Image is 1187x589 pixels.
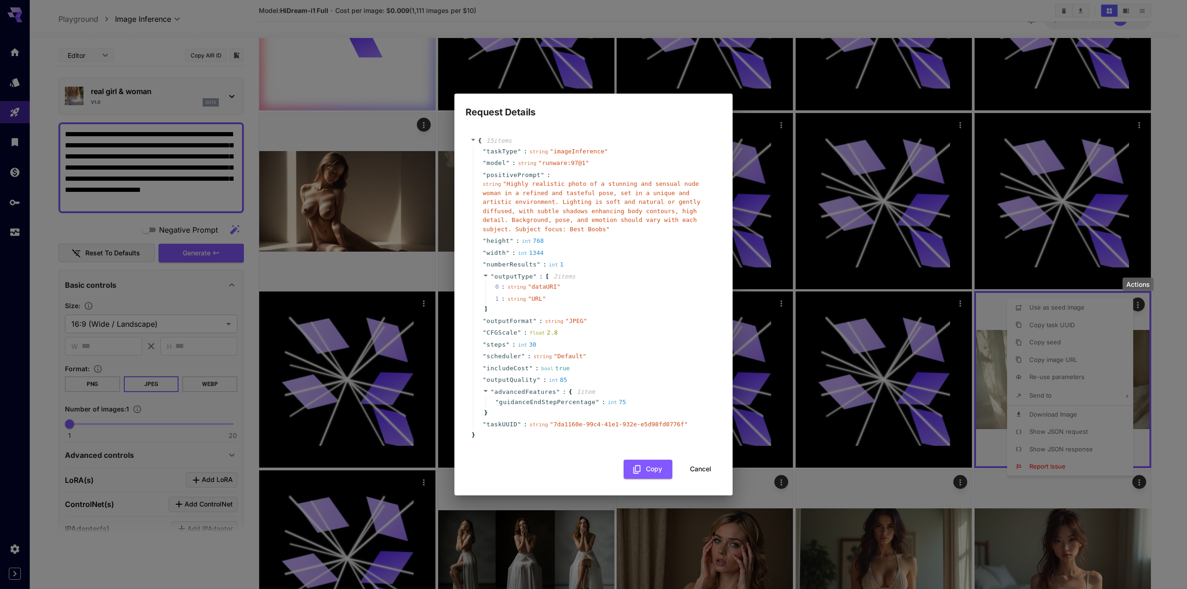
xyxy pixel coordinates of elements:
[539,272,543,281] span: :
[508,296,526,302] span: string
[533,317,536,324] span: "
[508,284,526,290] span: string
[554,353,586,360] span: " Default "
[483,180,701,233] span: " Highly realistic photo of a stunning and sensual nude woman in a refined and tasteful pose, set...
[486,340,506,349] span: steps
[537,261,541,268] span: "
[541,364,570,373] div: true
[483,237,486,244] span: "
[543,260,547,269] span: :
[483,353,486,360] span: "
[483,408,488,418] span: }
[562,387,566,397] span: :
[483,261,486,268] span: "
[537,376,541,383] span: "
[545,272,549,281] span: [
[517,148,521,155] span: "
[550,148,608,155] span: " imageInference "
[523,147,527,156] span: :
[483,376,486,383] span: "
[556,388,560,395] span: "
[512,340,516,349] span: :
[528,283,560,290] span: " dataURI "
[523,328,527,337] span: :
[491,388,494,395] span: "
[523,420,527,429] span: :
[454,94,733,120] h2: Request Details
[541,171,544,178] span: "
[478,136,482,146] span: {
[522,238,531,244] span: int
[486,236,510,246] span: height
[486,248,506,258] span: width
[1123,278,1154,291] div: Actions
[608,398,626,407] div: 75
[510,237,513,244] span: "
[486,420,517,429] span: taskUUID
[530,149,548,155] span: string
[506,341,510,348] span: "
[483,171,486,178] span: "
[554,273,575,280] span: 2 item s
[486,375,536,385] span: outputQuality
[486,352,521,361] span: scheduler
[483,341,486,348] span: "
[680,460,721,479] button: Cancel
[624,460,672,479] button: Copy
[486,171,541,180] span: positivePrompt
[533,273,537,280] span: "
[483,304,488,314] span: ]
[517,329,521,336] span: "
[483,249,486,256] span: "
[550,421,688,428] span: " 7da1160e-99c4-41e1-932e-e5d98fd0776f "
[549,375,568,385] div: 85
[518,342,527,348] span: int
[486,364,529,373] span: includeCost
[543,375,547,385] span: :
[518,340,536,349] div: 30
[530,330,545,336] span: float
[495,294,508,304] span: 1
[549,260,564,269] div: 1
[565,317,587,324] span: " JPEG "
[486,137,512,144] span: 15 item s
[549,262,558,268] span: int
[512,248,516,258] span: :
[538,159,589,166] span: " runware:97@1 "
[486,147,517,156] span: taskType
[533,354,552,360] span: string
[486,260,536,269] span: numberResults
[486,317,533,326] span: outputFormat
[483,329,486,336] span: "
[483,181,501,187] span: string
[518,160,536,166] span: string
[506,249,510,256] span: "
[486,328,517,337] span: CFGScale
[518,248,543,258] div: 1344
[494,273,533,280] span: outputType
[535,364,539,373] span: :
[483,421,486,428] span: "
[512,158,516,168] span: :
[528,295,546,302] span: " URL "
[506,159,510,166] span: "
[499,398,595,407] span: guidanceEndStepPercentage
[596,399,600,405] span: "
[541,366,554,372] span: bool
[516,236,520,246] span: :
[568,387,572,397] span: {
[521,353,525,360] span: "
[547,171,550,180] span: :
[470,431,475,440] span: }
[495,399,499,405] span: "
[602,398,606,407] span: :
[517,421,521,428] span: "
[522,236,543,246] div: 768
[483,317,486,324] span: "
[608,399,617,405] span: int
[528,352,531,361] span: :
[494,388,556,395] span: advancedFeatures
[530,328,558,337] div: 2.8
[483,159,486,166] span: "
[501,282,505,291] div: :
